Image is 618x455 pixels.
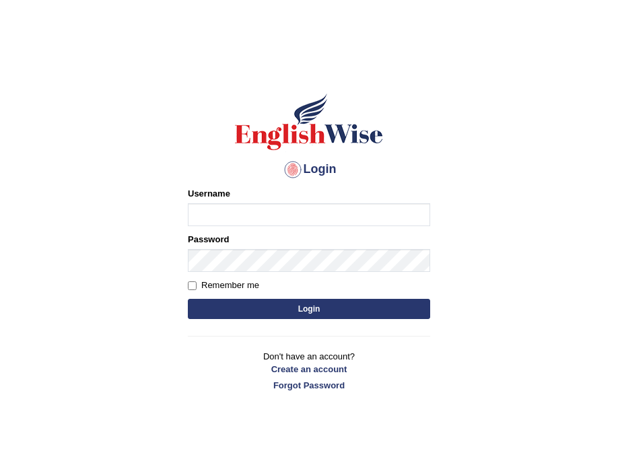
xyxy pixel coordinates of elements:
p: Don't have an account? [188,350,430,392]
input: Remember me [188,281,197,290]
img: Logo of English Wise sign in for intelligent practice with AI [232,92,386,152]
h4: Login [188,159,430,180]
button: Login [188,299,430,319]
a: Create an account [188,363,430,376]
label: Username [188,187,230,200]
a: Forgot Password [188,379,430,392]
label: Password [188,233,229,246]
label: Remember me [188,279,259,292]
